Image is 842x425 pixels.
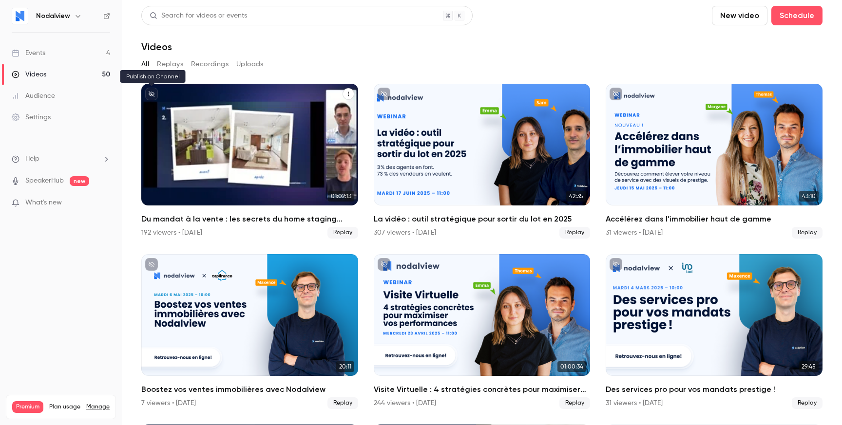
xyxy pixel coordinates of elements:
[236,56,264,72] button: Uploads
[606,213,823,225] h2: Accélérez dans l’immobilier haut de gamme
[712,6,767,25] button: New video
[606,84,823,239] li: Accélérez dans l’immobilier haut de gamme
[191,56,229,72] button: Recordings
[141,398,196,408] div: 7 viewers • [DATE]
[610,88,622,100] button: unpublished
[98,199,110,207] iframe: Noticeable Trigger
[378,258,390,271] button: unpublished
[12,401,43,413] span: Premium
[12,48,45,58] div: Events
[792,227,823,239] span: Replay
[606,398,663,408] div: 31 viewers • [DATE]
[25,176,64,186] a: SpeakerHub
[145,88,158,100] button: unpublished
[336,361,354,372] span: 20:11
[141,228,202,238] div: 192 viewers • [DATE]
[606,254,823,409] li: Des services pro pour vos mandats prestige !
[12,154,110,164] li: help-dropdown-opener
[141,6,823,419] section: Videos
[374,213,591,225] h2: La vidéo : outil stratégique pour sortir du lot en 2025
[378,88,390,100] button: unpublished
[557,361,586,372] span: 01:00:34
[566,191,586,202] span: 42:35
[606,228,663,238] div: 31 viewers • [DATE]
[374,228,436,238] div: 307 viewers • [DATE]
[36,11,70,21] h6: Nodalview
[374,254,591,409] a: 01:00:34Visite Virtuelle : 4 stratégies concrètes pour maximiser vos performances244 viewers • [D...
[771,6,823,25] button: Schedule
[25,198,62,208] span: What's new
[12,8,28,24] img: Nodalview
[606,384,823,395] h2: Des services pro pour vos mandats prestige !
[70,176,89,186] span: new
[141,254,358,409] a: 20:11Boostez vos ventes immobilières avec Nodalview7 viewers • [DATE]Replay
[141,213,358,225] h2: Du mandat à la vente : les secrets du home staging virtuel pour déclencher le coup de cœur
[12,112,51,122] div: Settings
[141,56,149,72] button: All
[141,254,358,409] li: Boostez vos ventes immobilières avec Nodalview
[328,191,354,202] span: 01:02:13
[374,84,591,239] li: La vidéo : outil stratégique pour sortir du lot en 2025
[12,91,55,101] div: Audience
[145,258,158,271] button: unpublished
[327,227,358,239] span: Replay
[559,227,590,239] span: Replay
[49,403,80,411] span: Plan usage
[374,254,591,409] li: Visite Virtuelle : 4 stratégies concrètes pour maximiser vos performances
[374,84,591,239] a: 42:35La vidéo : outil stratégique pour sortir du lot en 2025307 viewers • [DATE]Replay
[799,191,819,202] span: 43:10
[157,56,183,72] button: Replays
[141,384,358,395] h2: Boostez vos ventes immobilières avec Nodalview
[141,41,172,53] h1: Videos
[610,258,622,271] button: unpublished
[327,397,358,409] span: Replay
[25,154,39,164] span: Help
[374,398,436,408] div: 244 viewers • [DATE]
[792,397,823,409] span: Replay
[150,11,247,21] div: Search for videos or events
[799,361,819,372] span: 29:45
[374,384,591,395] h2: Visite Virtuelle : 4 stratégies concrètes pour maximiser vos performances
[12,70,46,79] div: Videos
[141,84,358,239] a: 01:02:13Du mandat à la vente : les secrets du home staging virtuel pour déclencher le coup de cœu...
[606,84,823,239] a: 43:10Accélérez dans l’immobilier haut de gamme31 viewers • [DATE]Replay
[559,397,590,409] span: Replay
[141,84,358,239] li: Du mandat à la vente : les secrets du home staging virtuel pour déclencher le coup de cœur
[86,403,110,411] a: Manage
[606,254,823,409] a: 29:45Des services pro pour vos mandats prestige !31 viewers • [DATE]Replay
